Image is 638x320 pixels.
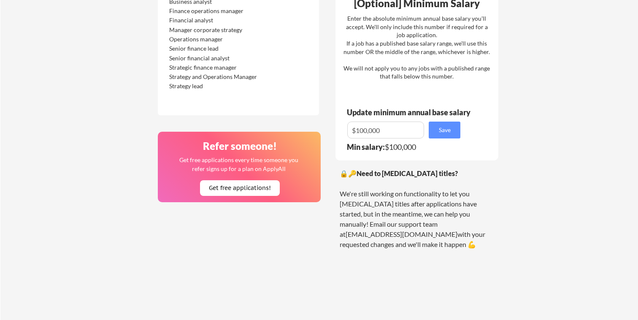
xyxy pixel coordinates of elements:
div: $100,000 [347,143,466,151]
div: Senior finance lead [169,44,258,53]
div: Strategy and Operations Manager [169,73,258,81]
div: Finance operations manager [169,7,258,15]
div: Update minimum annual base salary [347,108,473,116]
div: Strategic finance manager [169,63,258,72]
strong: Need to [MEDICAL_DATA] titles? [357,169,458,177]
div: Operations manager [169,35,258,43]
a: [EMAIL_ADDRESS][DOMAIN_NAME] [346,230,457,238]
strong: Min salary: [347,142,385,152]
div: Strategy lead [169,82,258,90]
div: Enter the absolute minimum annual base salary you'll accept. We'll only include this number if re... [343,14,490,81]
input: E.g. $100,000 [347,122,424,138]
div: Senior financial analyst [169,54,258,62]
button: Get free applications! [200,180,280,196]
div: Manager corporate strategy [169,26,258,34]
div: 🔒🔑 We're still working on functionality to let you [MEDICAL_DATA] titles after applications have ... [340,168,494,249]
div: Get free applications every time someone you refer signs up for a plan on ApplyAll [178,155,299,173]
div: Refer someone! [161,141,318,151]
button: Save [429,122,460,138]
div: Financial analyst [169,16,258,24]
